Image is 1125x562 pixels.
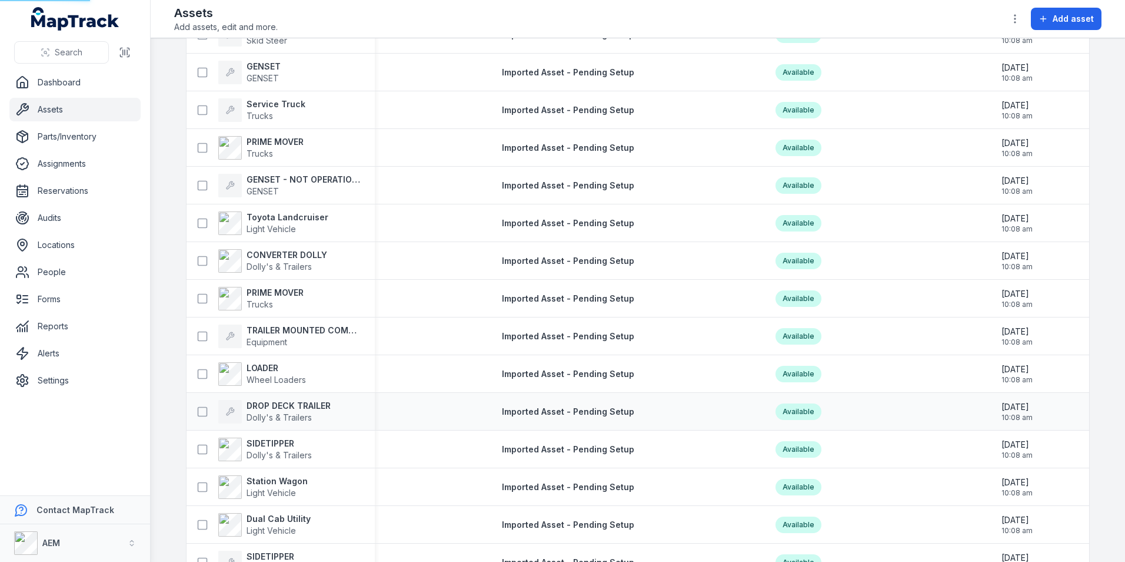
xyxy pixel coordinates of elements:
div: Available [775,64,821,81]
strong: PRIME MOVER [247,287,304,299]
span: Imported Asset - Pending Setup [502,293,634,303]
span: Imported Asset - Pending Setup [502,105,634,115]
a: Imported Asset - Pending Setup [502,406,634,418]
span: Light Vehicle [247,525,296,535]
time: 20/08/2025, 10:08:45 am [1001,326,1033,347]
strong: Contact MapTrack [36,505,114,515]
time: 20/08/2025, 10:08:45 am [1001,137,1033,158]
span: Equipment [247,337,287,347]
span: 10:08 am [1001,488,1033,498]
strong: Toyota Landcruiser [247,211,328,223]
strong: CONVERTER DOLLY [247,249,327,261]
span: 10:08 am [1001,262,1033,272]
span: [DATE] [1001,175,1033,187]
span: 10:08 am [1001,451,1033,460]
a: CONVERTER DOLLYDolly's & Trailers [218,249,327,273]
time: 20/08/2025, 10:08:45 am [1001,62,1033,83]
a: Imported Asset - Pending Setup [502,368,634,380]
a: Dashboard [9,71,141,94]
time: 20/08/2025, 10:08:45 am [1001,439,1033,460]
h2: Assets [174,5,278,21]
div: Available [775,441,821,458]
a: Imported Asset - Pending Setup [502,293,634,305]
a: Assignments [9,152,141,176]
span: Skid Steer [247,35,287,45]
div: Available [775,177,821,194]
strong: Service Truck [247,98,305,110]
span: Add asset [1053,13,1094,25]
span: Search [55,47,82,58]
time: 20/08/2025, 10:08:45 am [1001,100,1033,121]
span: Dolly's & Trailers [247,262,312,272]
span: [DATE] [1001,363,1033,375]
time: 20/08/2025, 10:08:45 am [1001,288,1033,309]
a: Imported Asset - Pending Setup [502,104,634,116]
a: TRAILER MOUNTED COMPRESSOREquipment [218,325,361,348]
a: PRIME MOVERTrucks [218,136,304,160]
a: Imported Asset - Pending Setup [502,481,634,493]
div: Available [775,253,821,269]
span: 10:08 am [1001,74,1033,83]
span: GENSET [247,186,279,196]
span: Dolly's & Trailers [247,450,312,460]
a: Service TruckTrucks [218,98,305,122]
a: Parts/Inventory [9,125,141,148]
span: 10:08 am [1001,111,1033,121]
time: 20/08/2025, 10:08:45 am [1001,401,1033,422]
span: [DATE] [1001,137,1033,149]
span: [DATE] [1001,100,1033,111]
span: GENSET [247,73,279,83]
div: Available [775,290,821,307]
a: Locations [9,233,141,257]
span: Trucks [247,148,273,158]
a: PRIME MOVERTrucks [218,287,304,310]
span: 10:08 am [1001,413,1033,422]
span: Imported Asset - Pending Setup [502,444,634,454]
button: Add asset [1031,8,1101,30]
strong: TRAILER MOUNTED COMPRESSOR [247,325,361,336]
time: 20/08/2025, 10:08:45 am [1001,250,1033,272]
a: GENSET - NOT OPERATIONALGENSET [218,174,361,197]
a: Alerts [9,342,141,365]
span: Imported Asset - Pending Setup [502,331,634,341]
span: 10:08 am [1001,375,1033,385]
a: SIDETIPPERDolly's & Trailers [218,438,312,461]
span: Imported Asset - Pending Setup [502,218,634,228]
span: Imported Asset - Pending Setup [502,520,634,530]
span: Imported Asset - Pending Setup [502,369,634,379]
strong: DROP DECK TRAILER [247,400,331,412]
span: Light Vehicle [247,488,296,498]
span: Add assets, edit and more. [174,21,278,33]
strong: PRIME MOVER [247,136,304,148]
a: Imported Asset - Pending Setup [502,330,634,342]
div: Available [775,404,821,420]
span: Dolly's & Trailers [247,412,312,422]
span: Wheel Loaders [247,375,306,385]
a: Imported Asset - Pending Setup [502,444,634,455]
span: 10:08 am [1001,224,1033,234]
span: 10:08 am [1001,300,1033,309]
time: 20/08/2025, 10:08:45 am [1001,514,1033,535]
span: 10:08 am [1001,187,1033,196]
a: Assets [9,98,141,121]
div: Available [775,102,821,118]
span: Imported Asset - Pending Setup [502,67,634,77]
span: 10:08 am [1001,149,1033,158]
span: Imported Asset - Pending Setup [502,406,634,416]
a: DROP DECK TRAILERDolly's & Trailers [218,400,331,424]
span: Imported Asset - Pending Setup [502,256,634,266]
time: 20/08/2025, 10:08:45 am [1001,213,1033,234]
strong: AEM [42,538,60,548]
span: [DATE] [1001,213,1033,224]
a: Imported Asset - Pending Setup [502,255,634,267]
span: [DATE] [1001,288,1033,300]
a: Imported Asset - Pending Setup [502,519,634,531]
div: Available [775,517,821,533]
time: 20/08/2025, 10:08:45 am [1001,175,1033,196]
a: Imported Asset - Pending Setup [502,180,634,191]
span: [DATE] [1001,62,1033,74]
div: Available [775,366,821,382]
span: [DATE] [1001,250,1033,262]
a: Dual Cab UtilityLight Vehicle [218,513,311,537]
a: GENSETGENSET [218,61,281,84]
